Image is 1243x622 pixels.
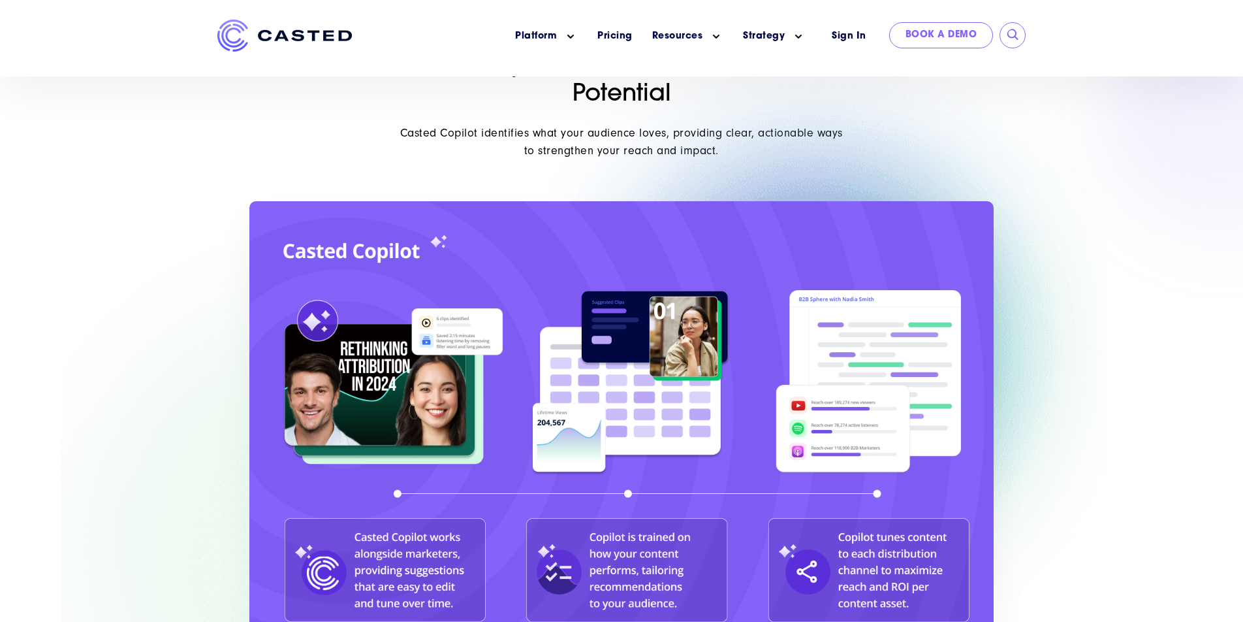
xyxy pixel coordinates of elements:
a: Sign In [815,22,883,50]
a: Resources [652,29,703,43]
input: Submit [1007,29,1020,42]
a: Book a Demo [889,22,994,48]
nav: Main menu [371,20,815,53]
a: Strategy [743,29,785,43]
img: Casted_Logo_Horizontal_FullColor_PUR_BLUE [217,20,352,52]
a: Platform [515,29,557,43]
a: Pricing [597,29,633,43]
